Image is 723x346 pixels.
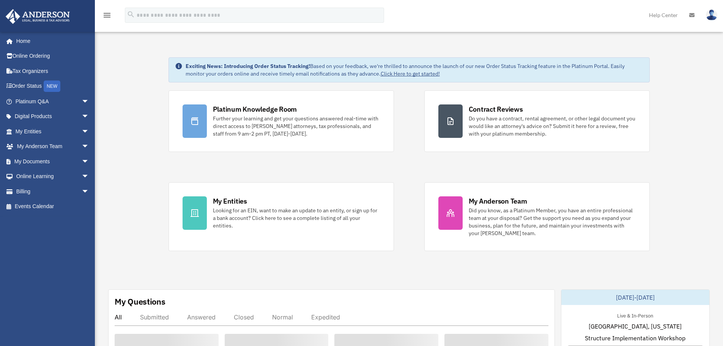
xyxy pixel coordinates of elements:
a: My Anderson Team Did you know, as a Platinum Member, you have an entire professional team at your... [424,182,650,251]
div: Platinum Knowledge Room [213,104,297,114]
span: Structure Implementation Workshop [585,333,685,343]
div: All [115,313,122,321]
a: Order StatusNEW [5,79,101,94]
div: Do you have a contract, rental agreement, or other legal document you would like an attorney's ad... [469,115,636,137]
span: arrow_drop_down [82,154,97,169]
span: arrow_drop_down [82,94,97,109]
span: [GEOGRAPHIC_DATA], [US_STATE] [589,322,682,331]
a: My Anderson Teamarrow_drop_down [5,139,101,154]
img: Anderson Advisors Platinum Portal [3,9,72,24]
a: Platinum Knowledge Room Further your learning and get your questions answered real-time with dire... [169,90,394,152]
div: NEW [44,81,60,92]
i: search [127,10,135,19]
a: Events Calendar [5,199,101,214]
div: [DATE]-[DATE] [561,290,709,305]
a: Click Here to get started! [381,70,440,77]
span: arrow_drop_down [82,169,97,185]
span: arrow_drop_down [82,139,97,155]
span: arrow_drop_down [82,184,97,199]
a: Online Learningarrow_drop_down [5,169,101,184]
a: My Documentsarrow_drop_down [5,154,101,169]
div: Expedited [311,313,340,321]
span: arrow_drop_down [82,124,97,139]
div: Further your learning and get your questions answered real-time with direct access to [PERSON_NAM... [213,115,380,137]
img: User Pic [706,9,717,21]
div: Answered [187,313,216,321]
div: Did you know, as a Platinum Member, you have an entire professional team at your disposal? Get th... [469,207,636,237]
a: Platinum Q&Aarrow_drop_down [5,94,101,109]
div: My Entities [213,196,247,206]
div: Based on your feedback, we're thrilled to announce the launch of our new Order Status Tracking fe... [186,62,643,77]
a: Billingarrow_drop_down [5,184,101,199]
div: Contract Reviews [469,104,523,114]
a: menu [102,13,112,20]
a: My Entitiesarrow_drop_down [5,124,101,139]
div: My Questions [115,296,165,307]
i: menu [102,11,112,20]
a: Online Ordering [5,49,101,64]
div: My Anderson Team [469,196,527,206]
div: Live & In-Person [611,311,659,319]
a: My Entities Looking for an EIN, want to make an update to an entity, or sign up for a bank accoun... [169,182,394,251]
div: Normal [272,313,293,321]
a: Home [5,33,97,49]
a: Tax Organizers [5,63,101,79]
span: arrow_drop_down [82,109,97,125]
a: Contract Reviews Do you have a contract, rental agreement, or other legal document you would like... [424,90,650,152]
div: Submitted [140,313,169,321]
a: Digital Productsarrow_drop_down [5,109,101,124]
div: Looking for an EIN, want to make an update to an entity, or sign up for a bank account? Click her... [213,207,380,229]
div: Closed [234,313,254,321]
strong: Exciting News: Introducing Order Status Tracking! [186,63,310,70]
